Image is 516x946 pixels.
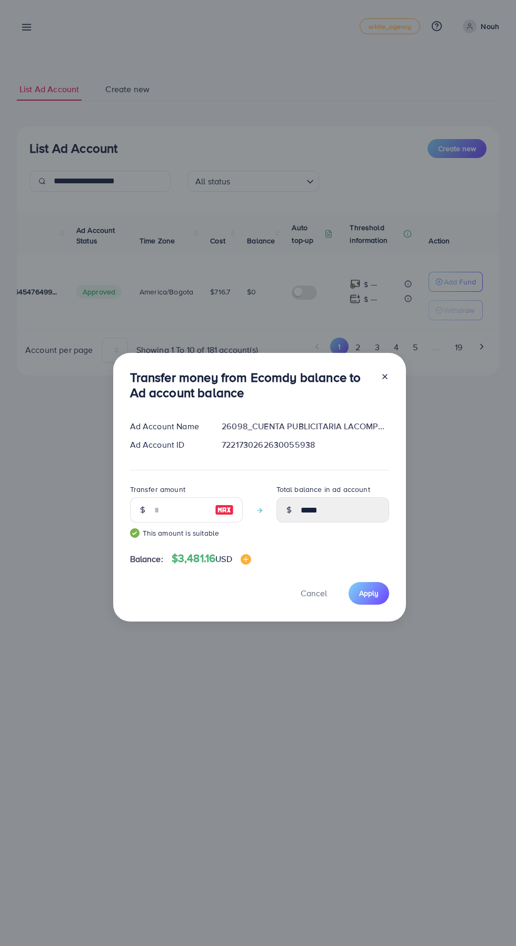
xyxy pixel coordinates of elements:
[172,552,251,565] h4: $3,481.16
[215,504,234,516] img: image
[130,528,243,538] small: This amount is suitable
[213,439,397,451] div: 7221730262630055938
[241,554,251,565] img: image
[287,582,340,605] button: Cancel
[359,588,379,598] span: Apply
[130,553,163,565] span: Balance:
[130,370,372,400] h3: Transfer money from Ecomdy balance to Ad account balance
[122,420,214,432] div: Ad Account Name
[301,587,327,599] span: Cancel
[130,528,140,538] img: guide
[276,484,370,495] label: Total balance in ad account
[215,553,232,565] span: USD
[349,582,389,605] button: Apply
[130,484,185,495] label: Transfer amount
[213,420,397,432] div: 26098_CUENTA PUBLICITARIA LACOMPRAWEB_1681440127536
[122,439,214,451] div: Ad Account ID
